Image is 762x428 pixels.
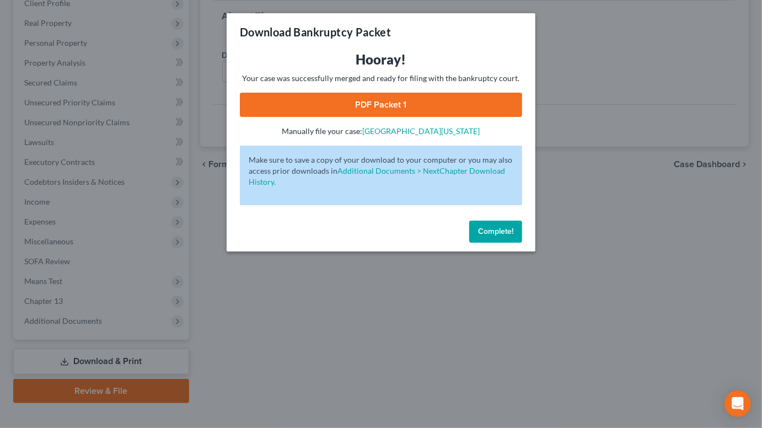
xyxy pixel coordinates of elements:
[240,51,522,68] h3: Hooray!
[363,126,480,136] a: [GEOGRAPHIC_DATA][US_STATE]
[240,73,522,84] p: Your case was successfully merged and ready for filing with the bankruptcy court.
[469,221,522,243] button: Complete!
[240,24,391,40] h3: Download Bankruptcy Packet
[249,154,513,188] p: Make sure to save a copy of your download to your computer or you may also access prior downloads in
[240,126,522,137] p: Manually file your case:
[478,227,513,236] span: Complete!
[240,93,522,117] a: PDF Packet 1
[249,166,505,186] a: Additional Documents > NextChapter Download History.
[725,390,751,417] div: Open Intercom Messenger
